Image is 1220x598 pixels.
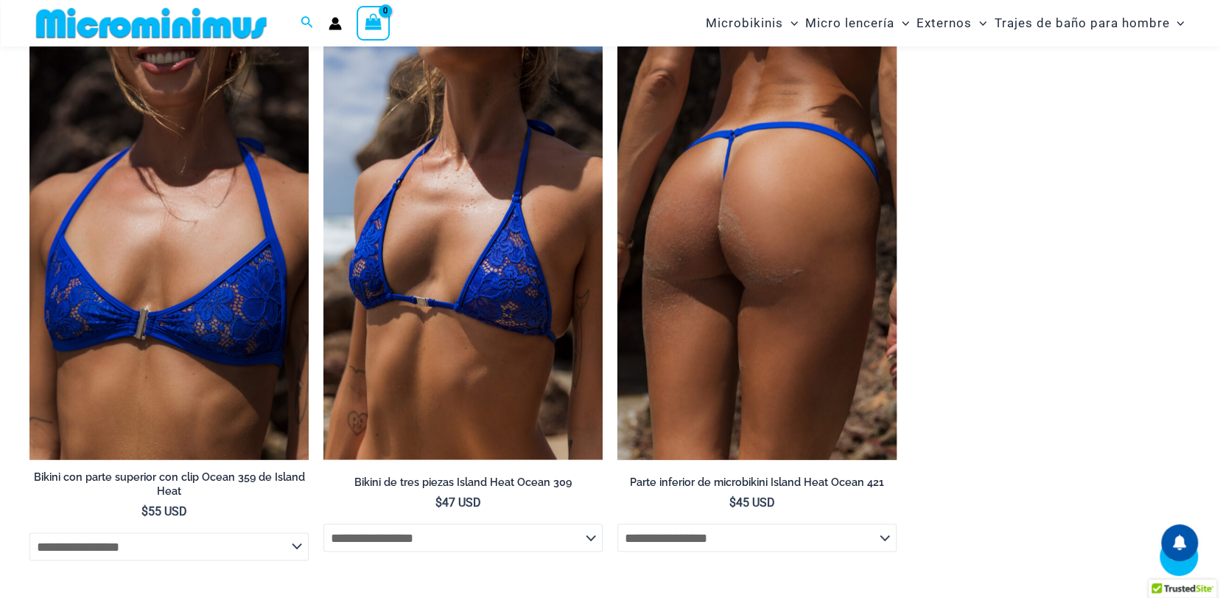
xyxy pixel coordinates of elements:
font: 47 USD [442,495,481,509]
img: Calor de la isla Océano 359 Top 01 [29,40,309,459]
a: Calor de la isla Océano 309 Top 01Calor de la isla Océano 309 Top 02Calor de la isla Océano 309 T... [323,40,603,459]
a: Enlace del icono de la cuenta [329,17,342,30]
a: Bikini de tres piezas Island Heat Ocean 309 [323,475,603,494]
a: Calor de la isla Océano 359 Top 01Calor de la isla Océano 359 Top 03Calor de la isla Océano 359 T... [29,40,309,459]
font: Bikini con parte superior con clip Ocean 359 de Island Heat [34,470,305,496]
font: Trajes de baño para hombre [994,15,1169,30]
font: $ [729,495,736,509]
a: Ver carrito de compras, vacío [357,6,390,40]
a: MicrobikinisAlternar menúAlternar menú [702,4,802,42]
span: Alternar menú [972,4,986,42]
a: ExternosAlternar menúAlternar menú [913,4,990,42]
font: 45 USD [736,495,775,509]
span: Alternar menú [783,4,798,42]
font: Microbikinis [706,15,783,30]
font: $ [141,504,148,518]
font: Micro lencería [805,15,894,30]
font: Parte inferior de microbikini Island Heat Ocean 421 [630,475,884,487]
a: Bikini con parte superior con clip Ocean 359 de Island Heat [29,470,309,503]
span: Alternar menú [894,4,909,42]
font: 55 USD [148,504,187,518]
font: Externos [916,15,972,30]
font: Bikini de tres piezas Island Heat Ocean 309 [354,475,572,487]
font: $ [435,495,442,509]
a: Trajes de baño para hombreAlternar menúAlternar menú [990,4,1188,42]
img: Calor de la isla Océano 309 Top 01 [323,40,603,459]
a: Isla Calor Océano 421 Fondo 01Calor de la isla Océano 421 Fondo 02Calor de la isla Océano 421 Fon... [617,40,897,459]
img: MM SHOP LOGO PLANO [30,7,273,40]
a: Parte inferior de microbikini Island Heat Ocean 421 [617,475,897,494]
a: Micro lenceríaAlternar menúAlternar menú [802,4,913,42]
img: Calor de la isla Océano 421 Fondo 02 [617,40,897,459]
a: Enlace del icono de búsqueda [301,14,314,32]
span: Alternar menú [1169,4,1184,42]
nav: Navegación del sitio [700,2,1191,44]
